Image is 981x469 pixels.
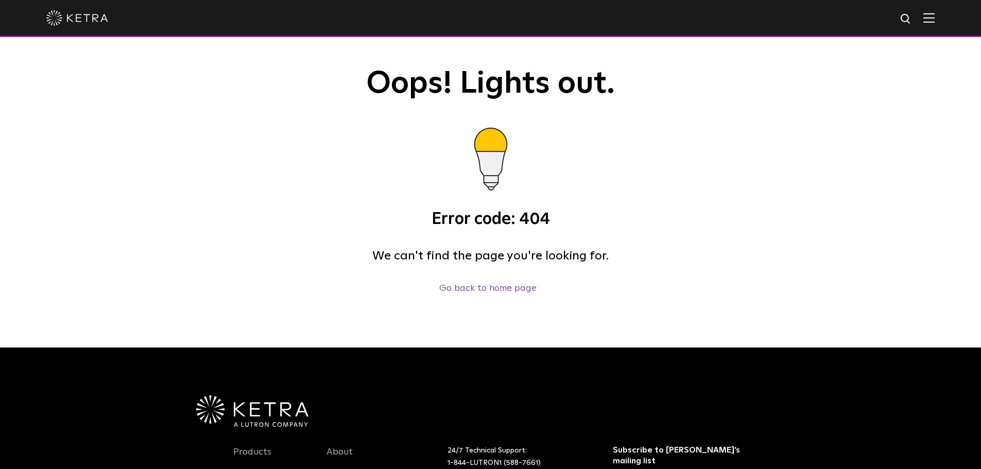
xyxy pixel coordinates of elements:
h3: Error code: 404 [233,209,748,231]
img: bulb.gif [444,116,537,209]
a: Go back to home page [439,284,537,293]
img: search icon [900,13,913,26]
h1: Oops! Lights out. [233,67,748,101]
h4: We can't find the page you're looking for. [233,246,748,266]
h3: Subscribe to [PERSON_NAME]’s mailing list [613,445,745,466]
img: Ketra-aLutronCo_White_RGB [196,395,308,427]
img: Hamburger%20Nav.svg [923,13,935,23]
img: ketra-logo-2019-white [46,10,108,26]
a: 1-844-LUTRON1 (588-7661) [448,459,541,466]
